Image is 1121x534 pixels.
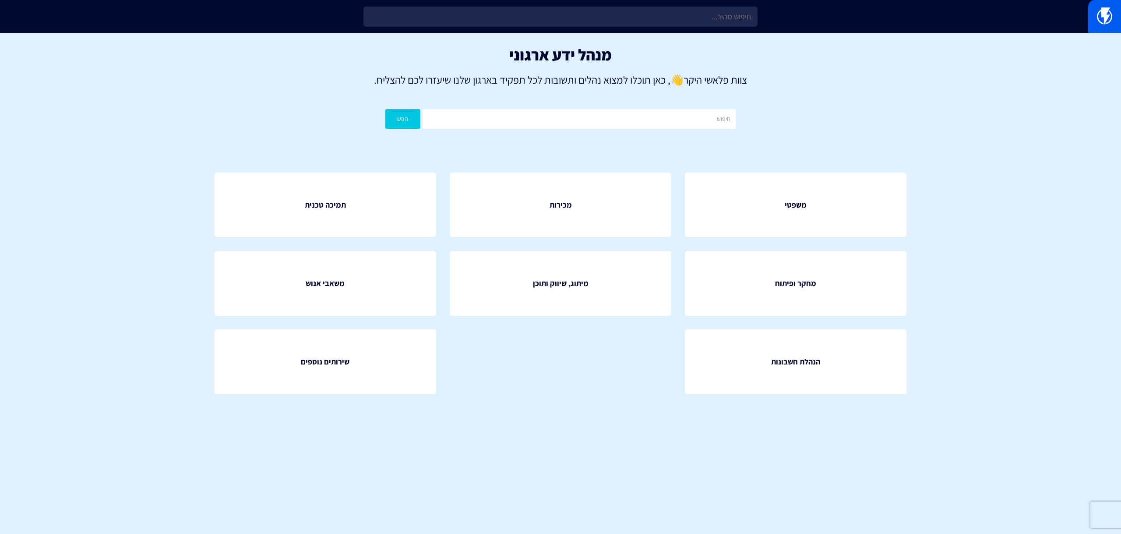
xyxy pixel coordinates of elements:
span: מחקר ופיתוח [775,278,816,289]
input: חיפוש מהיר... [363,7,758,27]
span: משפטי [785,199,807,211]
strong: 👋 [670,73,684,87]
span: שירותים נוספים [301,356,349,368]
a: הנהלת חשבונות [685,329,906,394]
a: מיתוג, שיווק ותוכן [450,251,671,316]
a: מכירות [450,173,671,237]
span: מכירות [550,199,572,211]
a: משפטי [685,173,906,237]
h1: מנהל ידע ארגוני [13,46,1108,64]
span: מיתוג, שיווק ותוכן [533,278,589,289]
a: משאבי אנוש [215,251,436,316]
button: חפש [385,109,420,129]
p: צוות פלאשי היקר , כאן תוכלו למצוא נהלים ותשובות לכל תפקיד בארגון שלנו שיעזרו לכם להצליח. [13,72,1108,87]
a: שירותים נוספים [215,329,436,394]
a: מחקר ופיתוח [685,251,906,316]
input: חיפוש [423,109,736,129]
a: תמיכה טכנית [215,173,436,237]
span: משאבי אנוש [306,278,345,289]
span: הנהלת חשבונות [771,356,820,368]
span: תמיכה טכנית [305,199,346,211]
